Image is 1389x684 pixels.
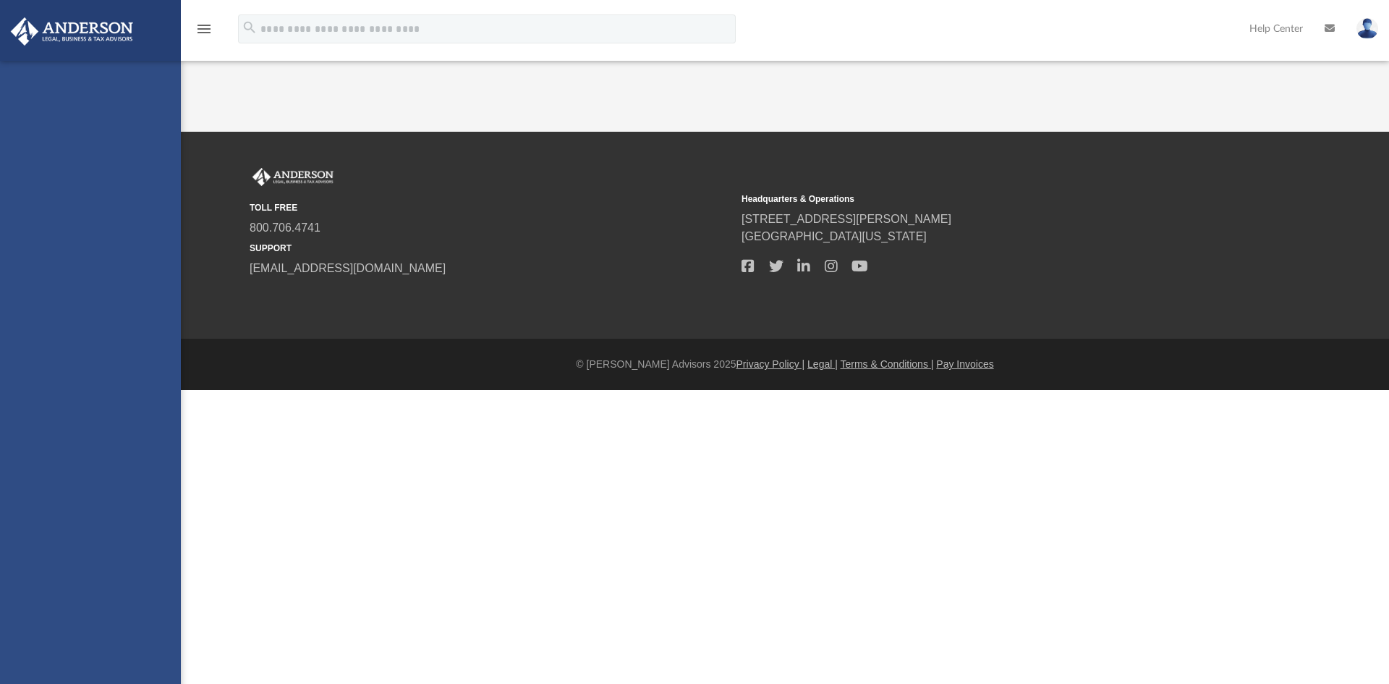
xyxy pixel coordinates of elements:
a: [GEOGRAPHIC_DATA][US_STATE] [742,230,927,242]
a: [STREET_ADDRESS][PERSON_NAME] [742,213,951,225]
a: menu [195,28,213,38]
a: Legal | [807,358,838,370]
a: Pay Invoices [936,358,993,370]
div: © [PERSON_NAME] Advisors 2025 [181,357,1389,372]
i: search [242,20,258,35]
a: Terms & Conditions | [841,358,934,370]
small: SUPPORT [250,242,731,255]
a: 800.706.4741 [250,221,320,234]
img: Anderson Advisors Platinum Portal [250,168,336,187]
i: menu [195,20,213,38]
img: Anderson Advisors Platinum Portal [7,17,137,46]
a: [EMAIL_ADDRESS][DOMAIN_NAME] [250,262,446,274]
small: TOLL FREE [250,201,731,214]
a: Privacy Policy | [736,358,805,370]
img: User Pic [1356,18,1378,39]
small: Headquarters & Operations [742,193,1223,206]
